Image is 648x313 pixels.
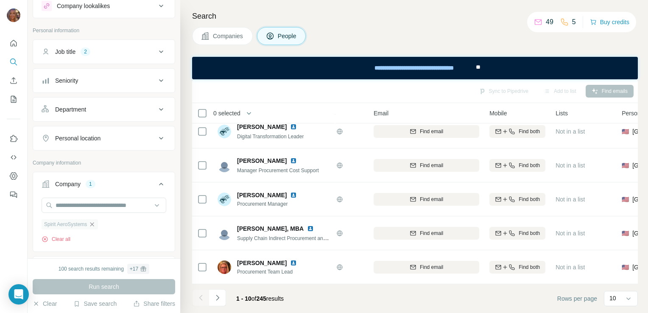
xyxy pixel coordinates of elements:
img: Avatar [218,260,231,274]
div: Department [55,105,86,114]
span: 0 selected [213,109,240,117]
button: Save search [73,299,117,308]
button: Clear all [42,235,70,243]
span: Supply Chain Indirect Procurement and Compliance Manager [237,235,376,241]
p: 5 [572,17,576,27]
div: 1 [86,180,95,188]
span: Not in a list [556,162,585,169]
button: Find both [489,227,545,240]
button: Find both [489,159,545,172]
span: Find email [420,128,443,135]
button: Find email [374,159,479,172]
h4: Search [192,10,638,22]
span: Not in a list [556,128,585,135]
span: Lists [556,109,568,117]
img: Avatar [218,193,231,206]
span: Find both [519,128,540,135]
span: Find both [519,263,540,271]
button: Enrich CSV [7,73,20,88]
div: 2 [81,48,90,56]
button: Company1 [33,174,175,198]
button: Find both [489,261,545,274]
button: Personal location [33,128,175,148]
span: [PERSON_NAME], MBA [237,224,304,233]
button: Find email [374,261,479,274]
div: Personal location [55,134,101,143]
span: Email [374,109,388,117]
img: LinkedIn logo [290,260,297,266]
button: Navigate to next page [209,289,226,306]
button: Find both [489,125,545,138]
div: Seniority [55,76,78,85]
span: 1 - 10 [236,295,251,302]
p: Company information [33,159,175,167]
button: Find email [374,227,479,240]
button: Buy credits [590,16,629,28]
button: Clear [33,299,57,308]
img: Avatar [7,8,20,22]
span: 🇺🇸 [622,161,629,170]
span: results [236,295,284,302]
button: Share filters [133,299,175,308]
span: Find email [420,263,443,271]
span: Spirit AeroSystems [44,221,87,228]
span: Procurement Manager [237,200,300,208]
button: Department [33,99,175,120]
span: Find both [519,229,540,237]
button: Find both [489,193,545,206]
iframe: Banner [192,57,638,79]
p: 49 [546,17,553,27]
button: Job title2 [33,42,175,62]
span: 🇺🇸 [622,229,629,238]
button: Find email [374,125,479,138]
span: People [278,32,297,40]
span: Find email [420,196,443,203]
span: Mobile [489,109,507,117]
span: 🇺🇸 [622,263,629,271]
button: Quick start [7,36,20,51]
div: Company lookalikes [57,2,110,10]
span: 🇺🇸 [622,195,629,204]
span: Not in a list [556,196,585,203]
button: Seniority [33,70,175,91]
img: LinkedIn logo [290,157,297,164]
span: [PERSON_NAME] [237,123,287,131]
button: My lists [7,92,20,107]
div: + 17 [130,265,138,273]
span: Find email [420,229,443,237]
span: of [251,295,257,302]
img: LinkedIn logo [290,123,297,130]
p: Personal information [33,27,175,34]
button: Find email [374,193,479,206]
span: Procurement Team Lead [237,268,300,276]
div: 100 search results remaining [59,264,149,274]
img: Avatar [218,159,231,172]
span: [PERSON_NAME] [237,156,287,165]
span: 245 [257,295,266,302]
span: Not in a list [556,230,585,237]
button: Use Surfe on LinkedIn [7,131,20,146]
span: Digital Transformation Leader [237,134,304,140]
span: Find email [420,162,443,169]
div: Open Intercom Messenger [8,284,29,305]
img: LinkedIn logo [307,225,314,232]
p: 10 [609,294,616,302]
span: [PERSON_NAME] [237,259,287,267]
span: Companies [213,32,244,40]
button: Dashboard [7,168,20,184]
button: Feedback [7,187,20,202]
span: Not in a list [556,264,585,271]
span: Manager Procurement Cost Support [237,168,319,173]
span: Find both [519,196,540,203]
button: Use Surfe API [7,150,20,165]
span: Find both [519,162,540,169]
img: Avatar [218,125,231,138]
img: LinkedIn logo [290,192,297,198]
div: Job title [55,48,75,56]
span: [PERSON_NAME] [237,191,287,199]
span: 🇺🇸 [622,127,629,136]
div: Company [55,180,81,188]
button: Search [7,54,20,70]
img: Avatar [218,226,231,240]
